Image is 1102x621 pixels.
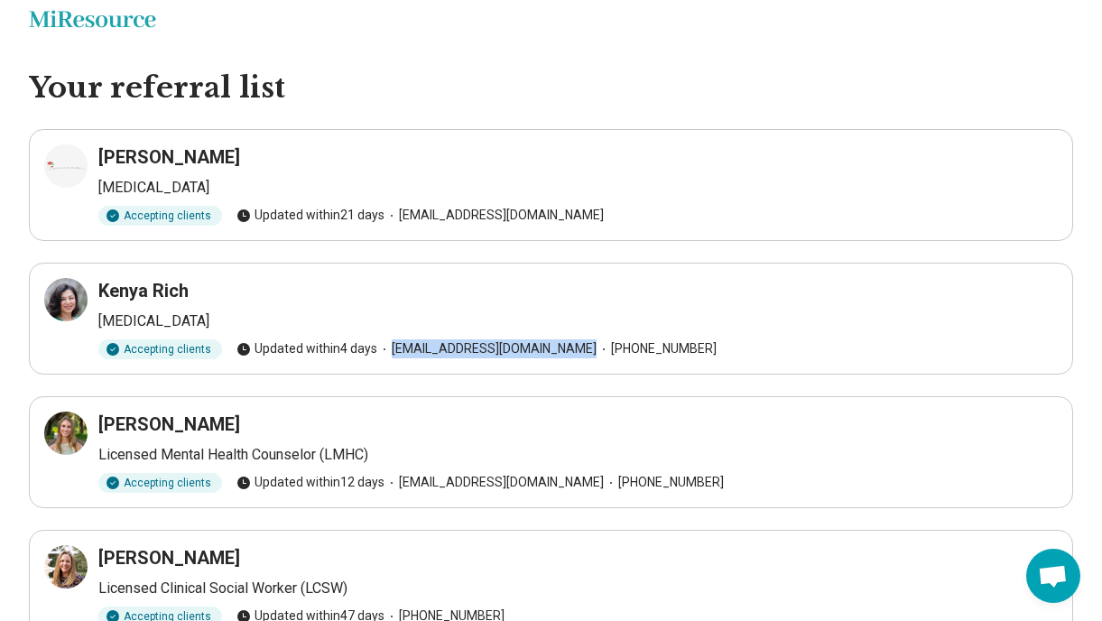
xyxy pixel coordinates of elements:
p: Licensed Mental Health Counselor (LMHC) [98,444,1058,466]
span: Updated within 12 days [236,473,384,492]
span: [EMAIL_ADDRESS][DOMAIN_NAME] [384,473,604,492]
span: [EMAIL_ADDRESS][DOMAIN_NAME] [384,206,604,225]
p: [MEDICAL_DATA] [98,310,1058,332]
span: Updated within 4 days [236,339,377,358]
div: Accepting clients [98,206,222,226]
span: Updated within 21 days [236,206,384,225]
h1: Your referral list [29,70,1073,107]
span: [PHONE_NUMBER] [597,339,717,358]
p: [MEDICAL_DATA] [98,177,1058,199]
span: [EMAIL_ADDRESS][DOMAIN_NAME] [377,339,597,358]
div: Open chat [1026,549,1080,603]
h3: [PERSON_NAME] [98,412,240,437]
div: Accepting clients [98,473,222,493]
p: Licensed Clinical Social Worker (LCSW) [98,578,1058,599]
h3: [PERSON_NAME] [98,144,240,170]
h3: [PERSON_NAME] [98,545,240,570]
h3: Kenya Rich [98,278,189,303]
div: Accepting clients [98,339,222,359]
span: [PHONE_NUMBER] [604,473,724,492]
